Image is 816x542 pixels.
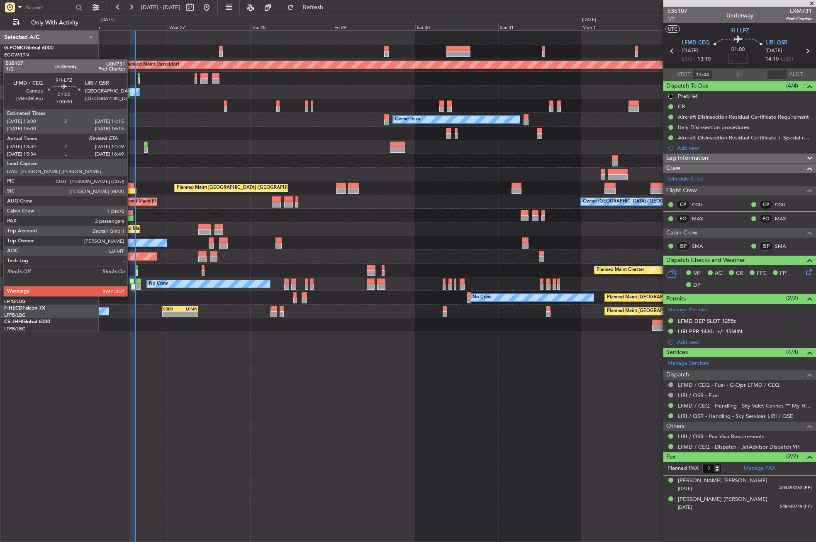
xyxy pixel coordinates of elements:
[678,433,765,440] a: LIRI / QSR - Pax Visa Requirements
[759,214,773,223] div: FO
[678,402,812,409] a: LFMD / CEQ - Handling - Sky Valet Cannes ** My Handling**LFMD / CEQ
[4,52,29,58] a: EGGW/LTN
[4,326,26,332] a: LFPB/LBG
[100,17,114,24] div: [DATE]
[4,169,21,174] span: T7-BRE
[4,100,52,105] a: G-SIRSCitation Excel
[4,100,20,105] span: G-SIRS
[4,244,26,250] a: LELL/QSA
[25,1,73,14] input: Airport
[666,164,680,173] span: Crew
[677,144,812,151] div: Add new
[4,114,23,119] span: G-JAGA
[4,120,29,127] a: EGGW/LTN
[676,242,690,251] div: ISP
[149,278,168,290] div: No Crew
[665,25,680,33] button: UTC
[4,183,19,188] span: T7-FFI
[697,55,711,63] span: 13:10
[4,196,21,201] span: T7-LZZI
[786,81,798,90] span: (4/4)
[692,70,712,80] input: --:--
[667,359,709,368] a: Manage Services
[4,161,26,168] a: EGLF/FAB
[775,201,794,208] a: CGU
[4,189,29,195] a: VHHH/HKG
[678,443,800,450] a: LFMD / CEQ - Dispatch - JetAdvisor Dispatch 9H
[4,265,55,270] a: T7-EMIHawker 900XP
[4,128,22,133] span: G-SPCY
[4,183,41,188] a: T7-FFIFalcon 7X
[666,348,688,357] span: Services
[597,264,644,276] div: Planned Maint Chester
[682,39,710,47] span: LFMD CEQ
[692,201,711,208] a: CGU
[726,11,753,20] div: Underway
[607,291,738,304] div: Planned Maint [GEOGRAPHIC_DATA] ([GEOGRAPHIC_DATA])
[4,73,73,78] a: G-GARECessna Citation XLS+
[4,142,51,146] a: G-ENRGPraetor 600
[678,496,767,504] div: [PERSON_NAME] [PERSON_NAME]
[786,294,798,303] span: (2/2)
[693,281,701,290] span: DP
[4,237,63,242] a: LX-AOACitation Mustang
[666,154,708,163] span: Leg Information
[395,113,420,126] div: Owner Ibiza
[666,294,686,304] span: Permits
[744,464,775,473] a: Manage PAX
[4,107,26,113] a: EGLF/FAB
[757,269,766,278] span: FFC
[667,7,687,15] span: 535107
[780,269,786,278] span: FP
[678,113,809,120] div: Aircraft Disinsection Residual Certificate Requirement
[114,195,251,208] div: Unplanned Maint [GEOGRAPHIC_DATA] ([GEOGRAPHIC_DATA])
[4,93,29,99] a: EGGW/LTN
[4,59,73,64] a: G-GAALCessna Citation XLS+
[4,224,22,229] span: LX-GBH
[4,203,26,209] a: EGLF/FAB
[473,291,492,304] div: No Crew
[765,39,787,47] span: LIRI QSR
[4,224,45,229] a: LX-GBHFalcon 7X
[4,210,22,215] span: LX-TRO
[682,55,695,63] span: ETOT
[666,228,697,238] span: Cabin Crew
[736,269,743,278] span: CR
[4,257,25,264] a: EVRA/RIX
[22,20,88,26] span: Only With Activity
[678,93,697,100] div: Prebrief
[666,452,675,462] span: Pax
[4,155,60,160] a: G-VNORChallenger 650
[283,1,333,14] button: Refresh
[125,59,179,71] div: Planned Maint Dusseldorf
[667,175,704,183] a: Schedule Crew
[607,305,738,317] div: Planned Maint [GEOGRAPHIC_DATA] ([GEOGRAPHIC_DATA])
[767,70,787,80] input: --:--
[693,269,701,278] span: MF
[677,339,812,346] div: Add new
[678,504,692,510] span: [DATE]
[4,148,26,154] a: EGSS/STN
[765,47,782,55] span: [DATE]
[9,16,90,29] button: Only With Activity
[4,237,23,242] span: LX-AOA
[4,87,96,92] a: G-[PERSON_NAME]Cessna Citation XLS
[715,269,722,278] span: AC
[4,230,29,236] a: EDLW/DTM
[4,278,47,283] a: 9H-LPZLegacy 500
[667,15,687,22] span: 1/2
[4,175,23,181] a: LTBA/ISL
[163,312,180,317] div: -
[678,328,742,335] div: LIRI PPR 1430z +/- 15MIN
[786,452,798,461] span: (2/2)
[4,142,24,146] span: G-ENRG
[296,5,331,10] span: Refresh
[678,486,692,492] span: [DATE]
[180,312,197,317] div: -
[786,348,798,356] span: (4/4)
[667,306,708,314] a: Manage Permits
[4,306,22,311] span: F-HECD
[676,200,690,209] div: CP
[4,73,23,78] span: G-GARE
[415,23,498,30] div: Sat 30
